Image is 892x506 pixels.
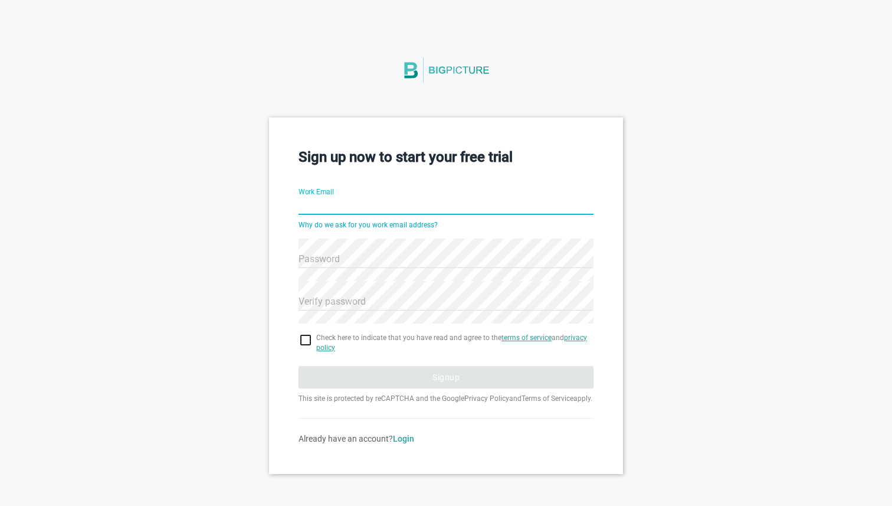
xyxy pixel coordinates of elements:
a: privacy policy [316,334,587,352]
img: BigPicture [402,45,490,95]
a: Login [393,434,414,443]
div: Already have an account? [299,433,593,445]
h3: Sign up now to start your free trial [299,147,593,167]
a: Why do we ask for you work email address? [299,221,438,229]
button: Signup [299,366,593,389]
a: terms of service [501,334,552,342]
p: This site is protected by reCAPTCHA and the Google and apply. [299,393,593,404]
span: Check here to indicate that you have read and agree to the and [316,333,593,353]
a: Terms of Service [522,394,573,403]
a: Privacy Policy [464,394,509,403]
